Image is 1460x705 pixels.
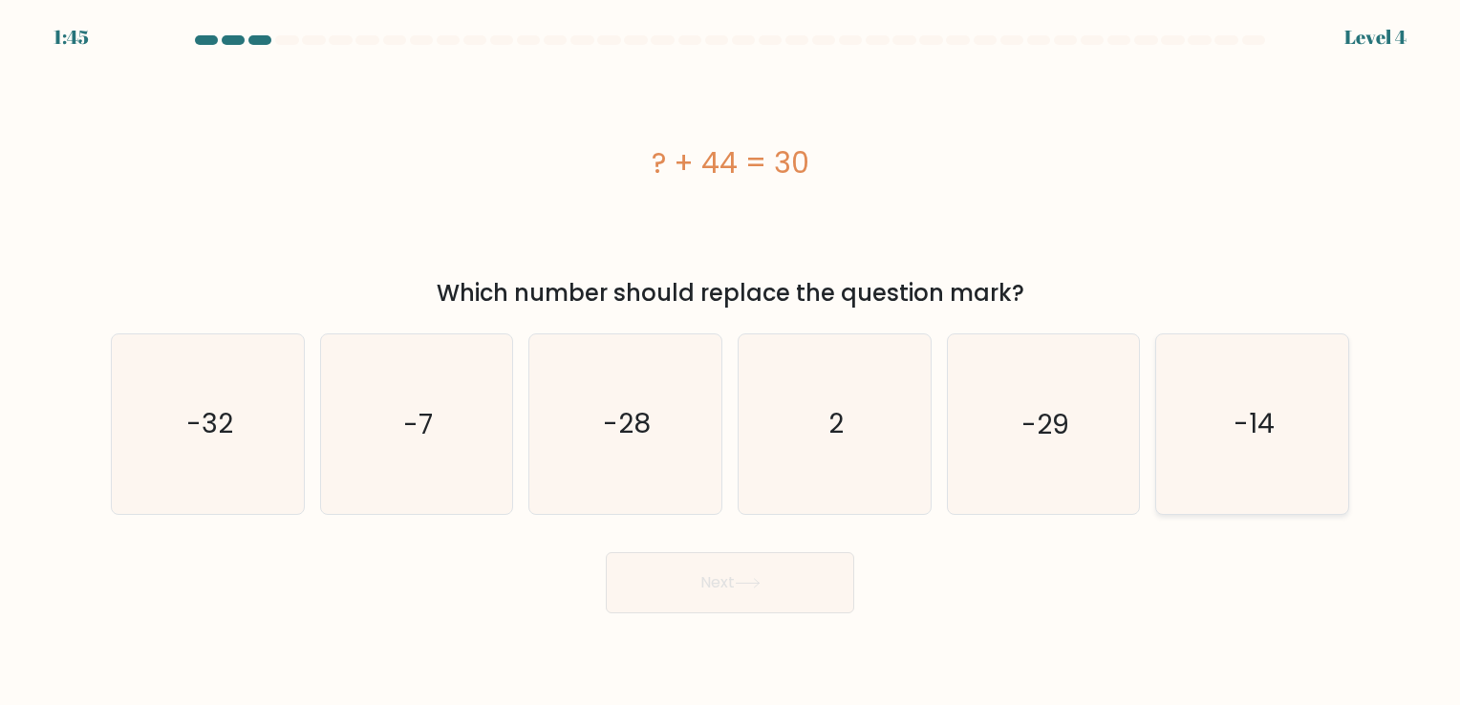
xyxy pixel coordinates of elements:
div: Level 4 [1344,23,1406,52]
div: 1:45 [54,23,89,52]
text: -32 [186,406,233,443]
div: Which number should replace the question mark? [122,276,1338,310]
text: -7 [403,406,433,443]
text: 2 [828,406,844,443]
text: -14 [1234,406,1275,443]
div: ? + 44 = 30 [111,141,1349,184]
text: -29 [1021,406,1068,443]
text: -28 [604,406,652,443]
button: Next [606,552,854,613]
